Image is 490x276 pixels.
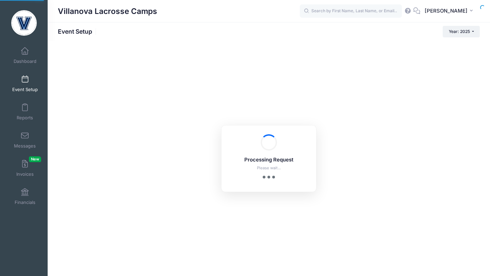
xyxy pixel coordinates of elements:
a: Event Setup [9,72,41,96]
span: Reports [17,115,33,121]
a: Dashboard [9,44,41,67]
input: Search by First Name, Last Name, or Email... [300,4,402,18]
h5: Processing Request [230,157,307,163]
span: New [29,156,41,162]
a: Messages [9,128,41,152]
h1: Event Setup [58,28,98,35]
span: Messages [14,143,36,149]
span: Event Setup [12,87,38,92]
span: Dashboard [14,58,36,64]
button: [PERSON_NAME] [420,3,480,19]
a: Financials [9,185,41,208]
span: [PERSON_NAME] [425,7,468,15]
span: Invoices [16,171,34,177]
h1: Villanova Lacrosse Camps [58,3,157,19]
a: InvoicesNew [9,156,41,180]
button: Year: 2025 [443,26,480,37]
a: Reports [9,100,41,124]
img: Villanova Lacrosse Camps [11,10,37,36]
span: Year: 2025 [449,29,470,34]
span: Financials [15,200,35,205]
p: Please wait... [230,165,307,171]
